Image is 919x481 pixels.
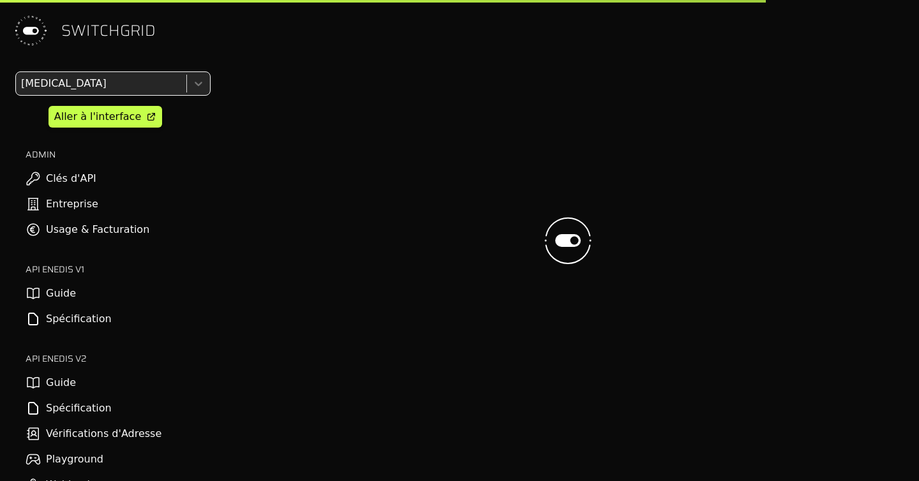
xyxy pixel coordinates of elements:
div: Aller à l'interface [54,109,141,124]
img: Switchgrid Logo [10,10,51,51]
h2: ADMIN [26,148,211,161]
a: Aller à l'interface [49,106,162,128]
h2: API ENEDIS v2 [26,352,211,365]
h2: API ENEDIS v1 [26,263,211,276]
span: SWITCHGRID [61,20,156,41]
